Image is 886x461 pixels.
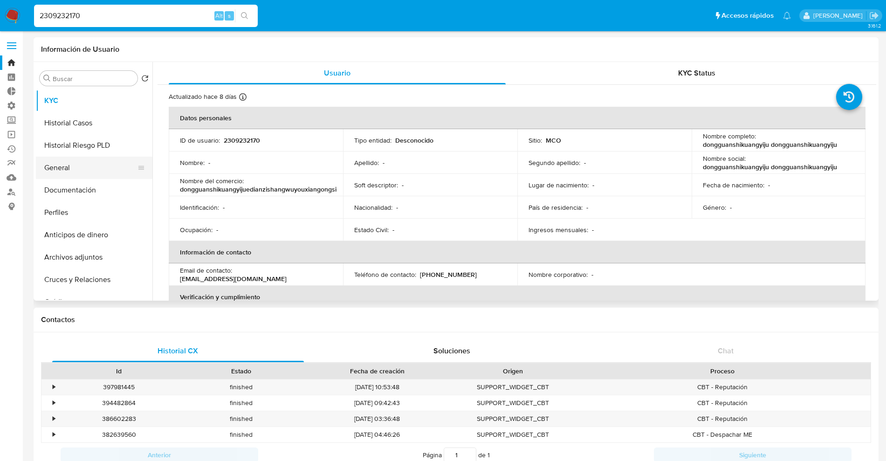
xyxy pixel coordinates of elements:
[529,136,542,144] p: Sitio :
[302,411,452,427] div: [DATE] 03:36:48
[53,399,55,407] div: •
[678,68,715,78] span: KYC Status
[36,89,152,112] button: KYC
[354,203,392,212] p: Nacionalidad :
[383,158,385,167] p: -
[180,411,302,427] div: finished
[53,75,134,83] input: Buscar
[34,10,258,22] input: Buscar usuario o caso...
[223,203,225,212] p: -
[41,45,119,54] h1: Información de Usuario
[58,395,180,411] div: 394482864
[180,185,337,193] p: dongguanshikuangyijuedianzishangwuyouxiangongsi
[228,11,231,20] span: s
[581,366,864,376] div: Proceso
[53,383,55,392] div: •
[420,270,477,279] p: [PHONE_NUMBER]
[730,203,732,212] p: -
[718,345,734,356] span: Chat
[354,226,389,234] p: Estado Civil :
[452,395,574,411] div: SUPPORT_WIDGET_CBT
[402,181,404,189] p: -
[452,411,574,427] div: SUPPORT_WIDGET_CBT
[169,92,237,101] p: Actualizado hace 8 días
[53,430,55,439] div: •
[354,136,391,144] p: Tipo entidad :
[459,366,568,376] div: Origen
[783,12,791,20] a: Notificaciones
[584,158,586,167] p: -
[302,395,452,411] div: [DATE] 09:42:43
[703,203,726,212] p: Género :
[180,427,302,442] div: finished
[169,107,865,129] th: Datos personales
[703,140,837,149] p: dongguanshikuangyiju dongguanshikuangyiju
[58,379,180,395] div: 397981445
[180,266,232,275] p: Email de contacto :
[309,366,446,376] div: Fecha de creación
[592,226,594,234] p: -
[354,270,416,279] p: Teléfono de contacto :
[36,224,152,246] button: Anticipos de dinero
[180,136,220,144] p: ID de usuario :
[703,132,756,140] p: Nombre completo :
[529,270,588,279] p: Nombre corporativo :
[586,203,588,212] p: -
[43,75,51,82] button: Buscar
[452,427,574,442] div: SUPPORT_WIDGET_CBT
[396,203,398,212] p: -
[869,11,879,21] a: Salir
[354,181,398,189] p: Soft descriptor :
[180,158,205,167] p: Nombre :
[53,414,55,423] div: •
[180,275,287,283] p: [EMAIL_ADDRESS][DOMAIN_NAME]
[529,203,583,212] p: País de residencia :
[302,427,452,442] div: [DATE] 04:46:26
[180,177,244,185] p: Nombre del comercio :
[36,134,152,157] button: Historial Riesgo PLD
[529,181,589,189] p: Lugar de nacimiento :
[208,158,210,167] p: -
[36,291,152,313] button: Créditos
[36,246,152,268] button: Archivos adjuntos
[64,366,173,376] div: Id
[58,411,180,427] div: 386602283
[36,112,152,134] button: Historial Casos
[529,226,588,234] p: Ingresos mensuales :
[392,226,394,234] p: -
[433,345,470,356] span: Soluciones
[574,411,871,427] div: CBT - Reputación
[488,450,490,460] span: 1
[529,158,580,167] p: Segundo apellido :
[452,379,574,395] div: SUPPORT_WIDGET_CBT
[36,179,152,201] button: Documentación
[180,379,302,395] div: finished
[813,11,866,20] p: santiago.sgreco@mercadolibre.com
[324,68,350,78] span: Usuario
[592,181,594,189] p: -
[180,226,213,234] p: Ocupación :
[41,315,871,324] h1: Contactos
[721,11,774,21] span: Accesos rápidos
[574,427,871,442] div: CBT - Despachar ME
[141,75,149,85] button: Volver al orden por defecto
[395,136,433,144] p: Desconocido
[224,136,260,144] p: 2309232170
[354,158,379,167] p: Apellido :
[574,379,871,395] div: CBT - Reputación
[36,157,145,179] button: General
[215,11,223,20] span: Alt
[703,163,837,171] p: dongguanshikuangyiju dongguanshikuangyiju
[158,345,198,356] span: Historial CX
[703,154,746,163] p: Nombre social :
[186,366,295,376] div: Estado
[546,136,561,144] p: MCO
[591,270,593,279] p: -
[574,395,871,411] div: CBT - Reputación
[302,379,452,395] div: [DATE] 10:53:48
[169,286,865,308] th: Verificación y cumplimiento
[180,203,219,212] p: Identificación :
[169,241,865,263] th: Información de contacto
[216,226,218,234] p: -
[768,181,770,189] p: -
